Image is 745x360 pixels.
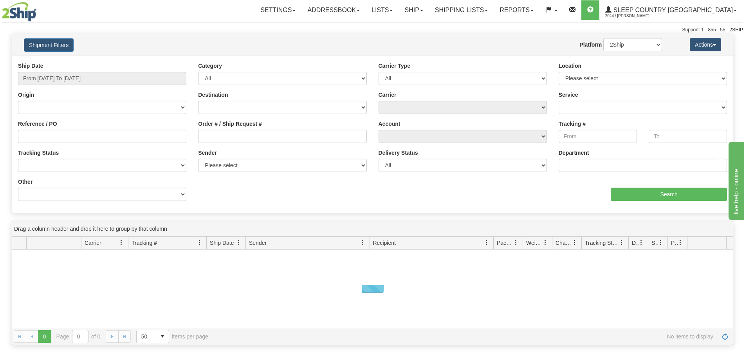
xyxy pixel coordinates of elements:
a: Settings [254,0,301,20]
a: Lists [366,0,399,20]
label: Origin [18,91,34,99]
div: live help - online [6,5,72,14]
span: items per page [136,330,208,343]
span: Page 0 [38,330,51,343]
span: Tracking # [132,239,157,247]
label: Ship Date [18,62,43,70]
label: Other [18,178,32,186]
a: Shipment Issues filter column settings [654,236,667,249]
input: Search [611,188,727,201]
iframe: chat widget [727,140,744,220]
a: Refresh [719,330,731,343]
a: Sleep Country [GEOGRAPHIC_DATA] 2044 / [PERSON_NAME] [599,0,743,20]
input: To [649,130,727,143]
span: select [156,330,169,343]
span: 50 [141,333,152,340]
a: Ship Date filter column settings [232,236,245,249]
span: Delivery Status [632,239,639,247]
span: Page of 0 [56,330,101,343]
a: Weight filter column settings [539,236,552,249]
label: Destination [198,91,228,99]
span: 2044 / [PERSON_NAME] [605,12,664,20]
button: Shipment Filters [24,38,74,52]
span: Recipient [373,239,396,247]
span: Charge [556,239,572,247]
span: No items to display [219,333,713,340]
label: Platform [579,41,602,49]
span: Shipment Issues [651,239,658,247]
a: Recipient filter column settings [480,236,493,249]
label: Tracking Status [18,149,59,157]
a: Carrier filter column settings [115,236,128,249]
label: Account [379,120,400,128]
span: Packages [497,239,513,247]
span: Page sizes drop down [136,330,169,343]
a: Pickup Status filter column settings [674,236,687,249]
span: Sleep Country [GEOGRAPHIC_DATA] [612,7,733,13]
label: Carrier [379,91,397,99]
img: logo2044.jpg [2,2,36,22]
a: Reports [494,0,539,20]
label: Tracking # [559,120,586,128]
label: Service [559,91,578,99]
span: Pickup Status [671,239,678,247]
a: Sender filter column settings [356,236,370,249]
label: Location [559,62,581,70]
a: Shipping lists [429,0,494,20]
input: From [559,130,637,143]
span: Weight [526,239,543,247]
label: Reference / PO [18,120,57,128]
div: grid grouping header [12,221,733,237]
span: Tracking Status [585,239,619,247]
a: Tracking Status filter column settings [615,236,628,249]
a: Addressbook [301,0,366,20]
label: Order # / Ship Request # [198,120,262,128]
span: Carrier [85,239,101,247]
div: Support: 1 - 855 - 55 - 2SHIP [2,27,743,33]
a: Ship [399,0,429,20]
a: Delivery Status filter column settings [635,236,648,249]
span: Ship Date [210,239,234,247]
label: Carrier Type [379,62,410,70]
label: Department [559,149,589,157]
a: Charge filter column settings [568,236,581,249]
label: Delivery Status [379,149,418,157]
label: Category [198,62,222,70]
button: Actions [690,38,721,51]
a: Tracking # filter column settings [193,236,206,249]
span: Sender [249,239,267,247]
label: Sender [198,149,216,157]
a: Packages filter column settings [509,236,523,249]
